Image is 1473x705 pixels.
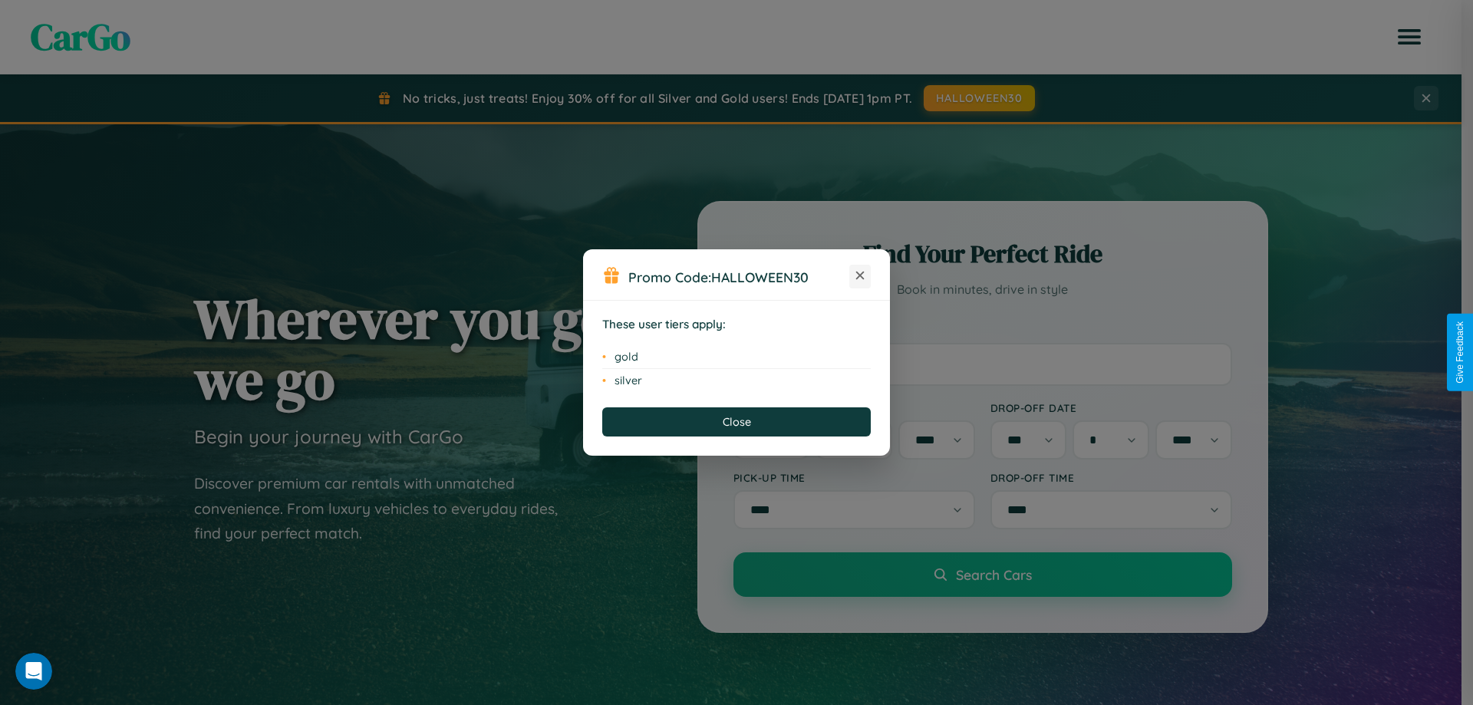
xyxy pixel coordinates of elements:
[711,268,809,285] b: HALLOWEEN30
[628,268,849,285] h3: Promo Code:
[15,653,52,690] iframe: Intercom live chat
[602,345,871,369] li: gold
[602,317,726,331] strong: These user tiers apply:
[602,407,871,437] button: Close
[1455,321,1465,384] div: Give Feedback
[602,369,871,392] li: silver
